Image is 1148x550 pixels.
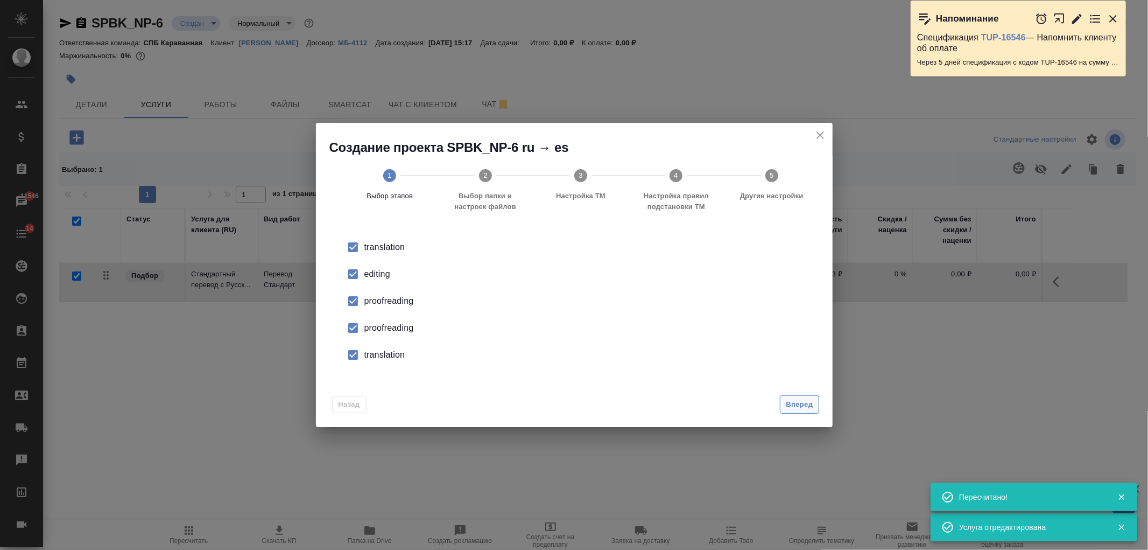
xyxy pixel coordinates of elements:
[347,191,433,201] span: Выбор этапов
[1070,12,1083,25] button: Редактировать
[364,349,807,361] div: translation
[786,399,813,411] span: Вперед
[917,32,1119,54] p: Спецификация — Напомнить клиенту об оплате
[633,191,720,212] span: Настройка правил подстановки TM
[537,191,624,201] span: Настройка ТМ
[1110,492,1132,502] button: Закрыть
[1110,523,1132,532] button: Закрыть
[959,492,1101,503] div: Пересчитано!
[364,241,807,254] div: translation
[981,33,1026,42] a: TUP-16546
[364,268,807,281] div: editing
[483,171,487,179] text: 2
[364,322,807,335] div: proofreading
[812,127,828,143] button: close
[674,171,678,179] text: 4
[388,171,392,179] text: 1
[579,171,582,179] text: 3
[917,57,1119,68] p: Через 5 дней спецификация с кодом TUP-16546 на сумму 100926.66 RUB будет просрочена
[1035,12,1048,25] button: Отложить
[959,522,1101,533] div: Услуга отредактирована
[329,139,833,156] h2: Создание проекта SPBK_NP-6 ru → es
[1107,12,1119,25] button: Закрыть
[442,191,529,212] span: Выбор папки и настроек файлов
[728,191,815,201] span: Другие настройки
[1053,7,1066,30] button: Открыть в новой вкладке
[770,171,773,179] text: 5
[364,295,807,308] div: proofreading
[1089,12,1102,25] button: Перейти в todo
[936,13,999,24] p: Напоминание
[780,395,819,414] button: Вперед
